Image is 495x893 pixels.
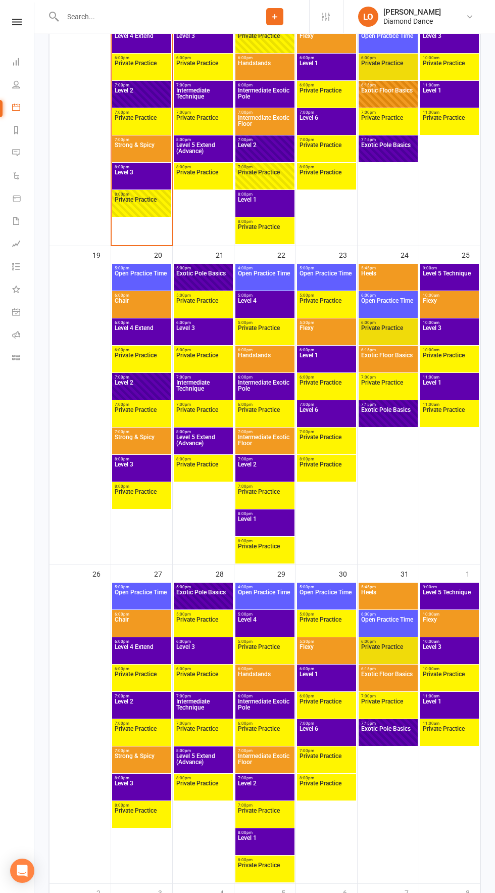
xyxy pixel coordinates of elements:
[339,565,357,582] div: 30
[12,324,35,347] a: Roll call kiosk mode
[60,10,240,24] input: Search...
[114,165,169,169] span: 8:00pm
[237,639,292,644] span: 5:00pm
[237,192,292,197] span: 8:00pm
[237,380,292,398] span: Intermediate Exotic Pole
[176,644,231,662] span: Level 3
[462,246,480,263] div: 25
[176,585,231,589] span: 5:00pm
[176,780,231,798] span: Private Practice
[237,780,292,798] span: Level 2
[176,60,231,78] span: Private Practice
[361,142,416,160] span: Exotic Pole Basics
[237,110,292,115] span: 7:00pm
[114,671,169,689] span: Private Practice
[422,721,477,726] span: 11:00am
[361,375,416,380] span: 7:00pm
[422,407,477,425] span: Private Practice
[237,457,292,461] span: 7:00pm
[237,165,292,169] span: 7:00pm
[299,776,354,780] span: 8:00pm
[114,375,169,380] span: 7:00pm
[299,726,354,744] span: Level 6
[176,87,231,106] span: Intermediate Technique
[237,293,292,298] span: 5:00pm
[114,430,169,434] span: 7:00pm
[422,380,477,398] span: Level 1
[422,375,477,380] span: 11:00am
[299,430,354,434] span: 7:00pm
[422,320,477,325] span: 10:00am
[361,644,416,662] span: Private Practice
[154,246,172,263] div: 20
[237,348,292,352] span: 6:00pm
[299,142,354,160] span: Private Practice
[114,667,169,671] span: 6:00pm
[422,726,477,744] span: Private Practice
[114,293,169,298] span: 6:00pm
[237,83,292,87] span: 6:00pm
[114,325,169,343] span: Level 4 Extend
[361,266,416,270] span: 5:45pm
[237,60,292,78] span: Handstands
[176,56,231,60] span: 6:00pm
[114,644,169,662] span: Level 4 Extend
[299,694,354,698] span: 6:00pm
[114,484,169,489] span: 8:00pm
[237,298,292,316] span: Level 4
[176,142,231,160] span: Level 5 Extend (Advance)
[299,721,354,726] span: 7:00pm
[299,667,354,671] span: 6:00pm
[422,33,477,51] span: Level 3
[237,539,292,543] span: 8:00pm
[114,721,169,726] span: 7:00pm
[237,352,292,370] span: Handstands
[12,233,35,256] a: Assessments
[176,320,231,325] span: 6:00pm
[176,667,231,671] span: 6:00pm
[361,298,416,316] span: Open Practice Time
[237,748,292,753] span: 7:00pm
[114,197,169,215] span: Private Practice
[361,83,416,87] span: 6:15pm
[299,434,354,452] span: Private Practice
[176,266,231,270] span: 5:00pm
[237,461,292,480] span: Level 2
[422,639,477,644] span: 10:00am
[114,352,169,370] span: Private Practice
[92,246,111,263] div: 19
[299,461,354,480] span: Private Practice
[114,803,169,808] span: 8:00pm
[299,87,354,106] span: Private Practice
[216,246,234,263] div: 21
[237,402,292,407] span: 6:00pm
[361,694,416,698] span: 7:00pm
[237,407,292,425] span: Private Practice
[237,142,292,160] span: Level 2
[237,320,292,325] span: 5:00pm
[237,726,292,744] span: Private Practice
[422,56,477,60] span: 10:00am
[176,694,231,698] span: 7:00pm
[361,402,416,407] span: 7:15pm
[114,380,169,398] span: Level 2
[114,489,169,507] span: Private Practice
[237,543,292,561] span: Private Practice
[12,52,35,74] a: Dashboard
[114,461,169,480] span: Level 3
[176,293,231,298] span: 5:00pm
[361,110,416,115] span: 7:00pm
[422,585,477,589] span: 9:00am
[358,7,378,27] div: LO
[299,748,354,753] span: 7:00pm
[361,585,416,589] span: 5:45pm
[114,776,169,780] span: 8:00pm
[114,617,169,635] span: Chair
[299,293,354,298] span: 5:00pm
[237,585,292,589] span: 4:00pm
[176,698,231,717] span: Intermediate Technique
[361,726,416,744] span: Exotic Pole Basics
[299,56,354,60] span: 6:00pm
[114,726,169,744] span: Private Practice
[361,589,416,607] span: Heels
